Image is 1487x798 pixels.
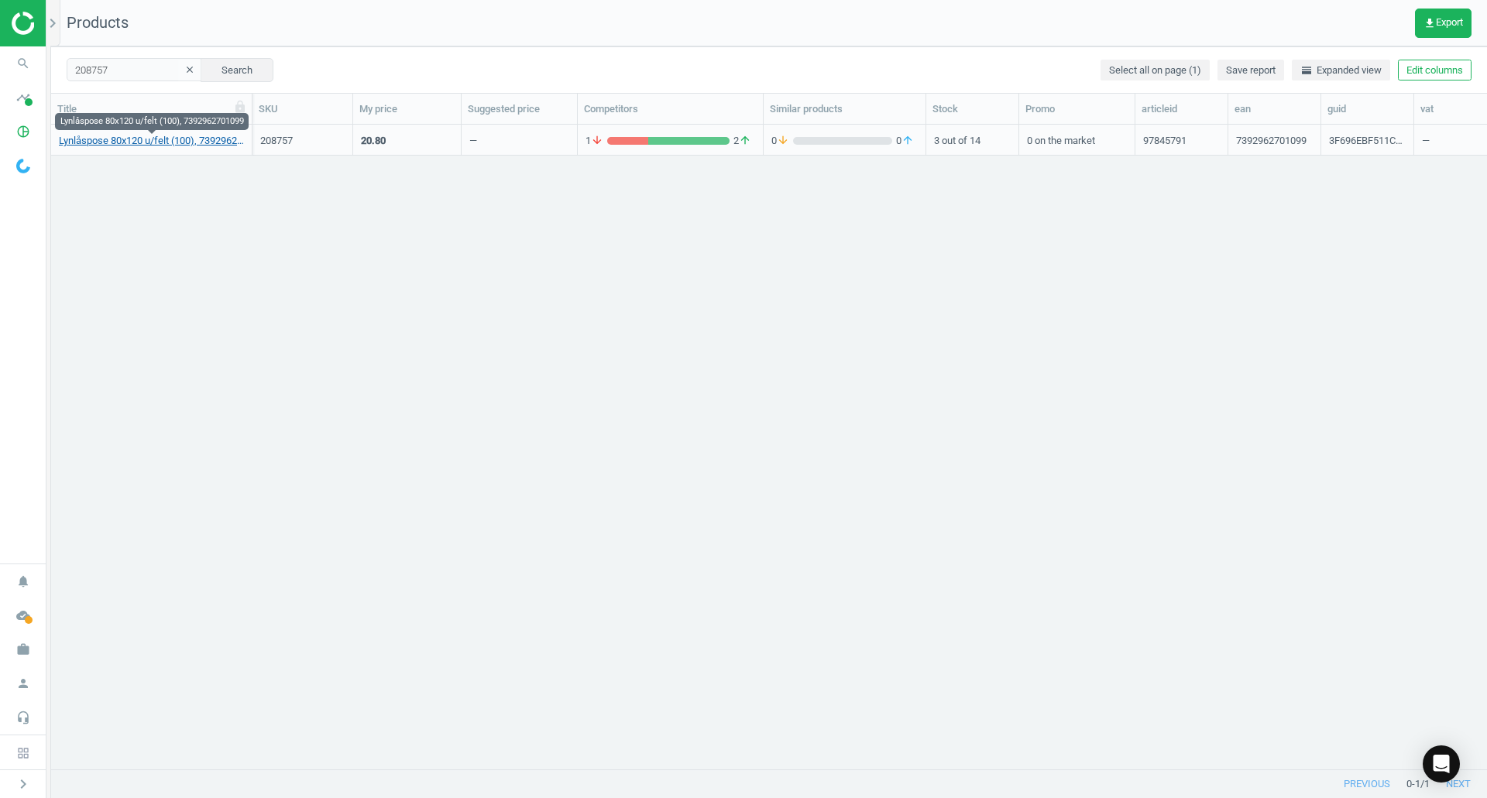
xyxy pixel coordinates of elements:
[1217,60,1284,81] button: Save report
[1327,102,1407,116] div: guid
[586,134,607,148] span: 1
[184,64,195,75] i: clear
[1300,63,1382,77] span: Expanded view
[14,775,33,793] i: chevron_right
[1300,64,1313,77] i: horizontal_split
[1329,134,1406,153] div: 3F696EBF511C5606E06365033D0A6466
[1143,134,1187,153] div: 97845791
[12,12,122,35] img: ajHJNr6hYgQAAAAASUVORK5CYII=
[932,102,1012,116] div: Stock
[1101,60,1210,81] button: Select all on page (1)
[1415,9,1472,38] button: get_appExport
[9,669,38,698] i: person
[1420,777,1430,791] span: / 1
[4,774,43,794] button: chevron_right
[469,134,477,153] div: —
[9,601,38,630] i: cloud_done
[1430,770,1487,798] button: next
[361,134,386,148] div: 20.80
[1398,60,1472,81] button: Edit columns
[1109,63,1201,77] span: Select all on page (1)
[1142,102,1221,116] div: articleid
[178,60,201,81] button: clear
[55,113,249,130] div: Lynlåspose 80x120 u/felt (100), 7392962701099
[67,58,202,81] input: SKU/Title search
[9,567,38,596] i: notifications
[43,14,62,33] i: chevron_right
[9,635,38,664] i: work
[770,102,919,116] div: Similar products
[777,134,789,148] i: arrow_downward
[771,134,793,148] span: 0
[1423,745,1460,783] div: Open Intercom Messenger
[468,102,571,116] div: Suggested price
[9,49,38,78] i: search
[1292,60,1390,81] button: horizontal_splitExpanded view
[1423,17,1436,29] i: get_app
[9,703,38,732] i: headset_mic
[1327,770,1406,798] button: previous
[1406,777,1420,791] span: 0 - 1
[739,134,751,148] i: arrow_upward
[57,102,246,116] div: Title
[51,125,1487,757] div: grid
[1226,63,1276,77] span: Save report
[9,117,38,146] i: pie_chart_outlined
[1027,126,1127,153] div: 0 on the market
[934,126,1011,153] div: 3 out of 14
[359,102,455,116] div: My price
[1025,102,1128,116] div: Promo
[591,134,603,148] i: arrow_downward
[201,58,273,81] button: Search
[260,134,345,148] div: 208757
[1236,134,1307,153] div: 7392962701099
[1235,102,1314,116] div: ean
[67,13,129,32] span: Products
[9,83,38,112] i: timeline
[259,102,346,116] div: SKU
[730,134,755,148] span: 2
[892,134,918,148] span: 0
[901,134,914,148] i: arrow_upward
[1423,17,1463,29] span: Export
[584,102,757,116] div: Competitors
[59,134,244,148] a: Lynlåspose 80x120 u/felt (100), 7392962701099
[16,159,30,173] img: wGWNvw8QSZomAAAAABJRU5ErkJggg==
